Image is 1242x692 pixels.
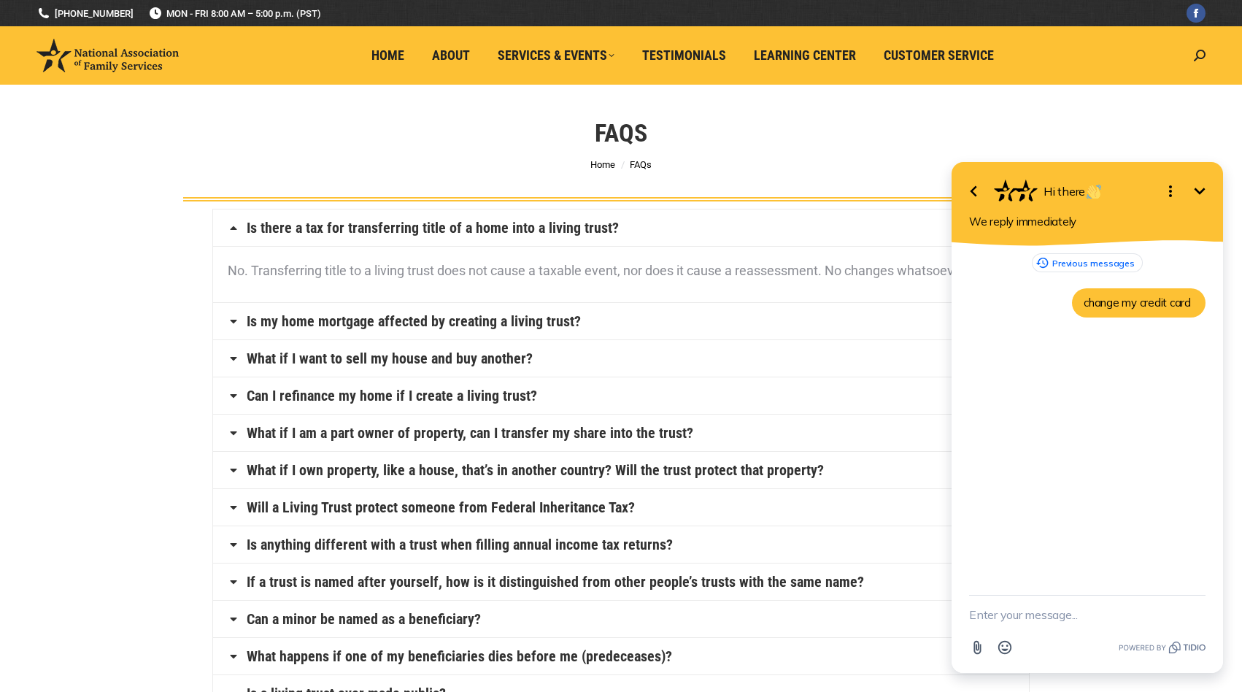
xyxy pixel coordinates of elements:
[884,47,994,64] span: Customer Service
[247,537,673,552] a: Is anything different with a trust when filling annual income tax returns?
[247,426,693,440] a: What if I am a part owner of property, can I transfer my share into the trust?
[228,258,1014,284] p: No. Transferring title to a living trust does not cause a taxable event, nor does it cause a reas...
[148,7,321,20] span: MON - FRI 8:00 AM – 5:00 p.m. (PST)
[432,47,470,64] span: About
[933,147,1242,692] iframe: Tidio Chat
[422,42,480,69] a: About
[247,314,581,328] a: Is my home mortgage affected by creating a living trust?
[1187,4,1206,23] a: Facebook page opens in new window
[590,159,615,170] a: Home
[247,500,635,515] a: Will a Living Trust protect someone from Federal Inheritance Tax?
[247,649,672,664] a: What happens if one of my beneficiaries dies before me (predeceases)?
[36,39,179,72] img: National Association of Family Services
[36,7,134,20] a: [PHONE_NUMBER]
[361,42,414,69] a: Home
[744,42,866,69] a: Learning Center
[642,47,726,64] span: Testimonials
[630,159,652,170] span: FAQs
[247,612,481,626] a: Can a minor be named as a beneficiary?
[371,47,404,64] span: Home
[247,388,537,403] a: Can I refinance my home if I create a living trust?
[247,351,533,366] a: What if I want to sell my house and buy another?
[632,42,736,69] a: Testimonials
[247,220,619,235] a: Is there a tax for transferring title of a home into a living trust?
[595,117,647,149] h1: FAQs
[498,47,614,64] span: Services & Events
[873,42,1004,69] a: Customer Service
[247,574,864,589] a: If a trust is named after yourself, how is it distinguished from other people’s trusts with the s...
[247,463,824,477] a: What if I own property, like a house, that’s in another country? Will the trust protect that prop...
[754,47,856,64] span: Learning Center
